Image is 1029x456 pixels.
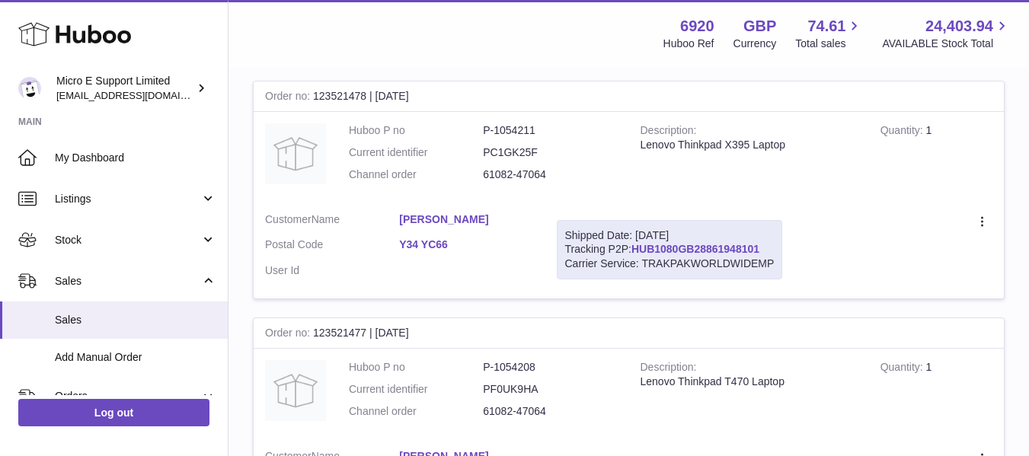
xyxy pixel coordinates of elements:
[565,228,775,243] div: Shipped Date: [DATE]
[641,124,697,140] strong: Description
[631,243,759,255] a: HUB1080GB28861948101
[265,123,326,184] img: no-photo.jpg
[663,37,714,51] div: Huboo Ref
[56,89,224,101] span: [EMAIL_ADDRESS][DOMAIN_NAME]
[265,238,399,256] dt: Postal Code
[349,404,483,419] dt: Channel order
[55,389,200,403] span: Orders
[349,360,483,375] dt: Huboo P no
[55,192,200,206] span: Listings
[265,213,312,225] span: Customer
[265,327,313,343] strong: Order no
[641,375,858,389] div: Lenovo Thinkpad T470 Laptop
[483,123,617,138] dd: P-1054211
[869,349,1004,438] td: 1
[641,138,858,152] div: Lenovo Thinkpad X395 Laptop
[18,77,41,100] img: contact@micropcsupport.com
[882,16,1011,51] a: 24,403.94 AVAILABLE Stock Total
[795,37,863,51] span: Total sales
[795,16,863,51] a: 74.61 Total sales
[483,404,617,419] dd: 61082-47064
[349,382,483,397] dt: Current identifier
[869,112,1004,201] td: 1
[880,124,926,140] strong: Quantity
[56,74,193,103] div: Micro E Support Limited
[265,212,399,231] dt: Name
[565,257,775,271] div: Carrier Service: TRAKPAKWORLDWIDEMP
[254,318,1004,349] div: 123521477 | [DATE]
[265,263,399,278] dt: User Id
[733,37,777,51] div: Currency
[349,123,483,138] dt: Huboo P no
[882,37,1011,51] span: AVAILABLE Stock Total
[925,16,993,37] span: 24,403.94
[743,16,776,37] strong: GBP
[18,399,209,426] a: Log out
[55,350,216,365] span: Add Manual Order
[265,360,326,421] img: no-photo.jpg
[55,151,216,165] span: My Dashboard
[55,233,200,247] span: Stock
[557,220,783,280] div: Tracking P2P:
[349,167,483,182] dt: Channel order
[641,361,697,377] strong: Description
[349,145,483,160] dt: Current identifier
[399,212,533,227] a: [PERSON_NAME]
[807,16,845,37] span: 74.61
[483,360,617,375] dd: P-1054208
[55,313,216,327] span: Sales
[399,238,533,252] a: Y34 YC66
[880,361,926,377] strong: Quantity
[265,90,313,106] strong: Order no
[483,167,617,182] dd: 61082-47064
[254,81,1004,112] div: 123521478 | [DATE]
[483,145,617,160] dd: PC1GK25F
[55,274,200,289] span: Sales
[680,16,714,37] strong: 6920
[483,382,617,397] dd: PF0UK9HA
